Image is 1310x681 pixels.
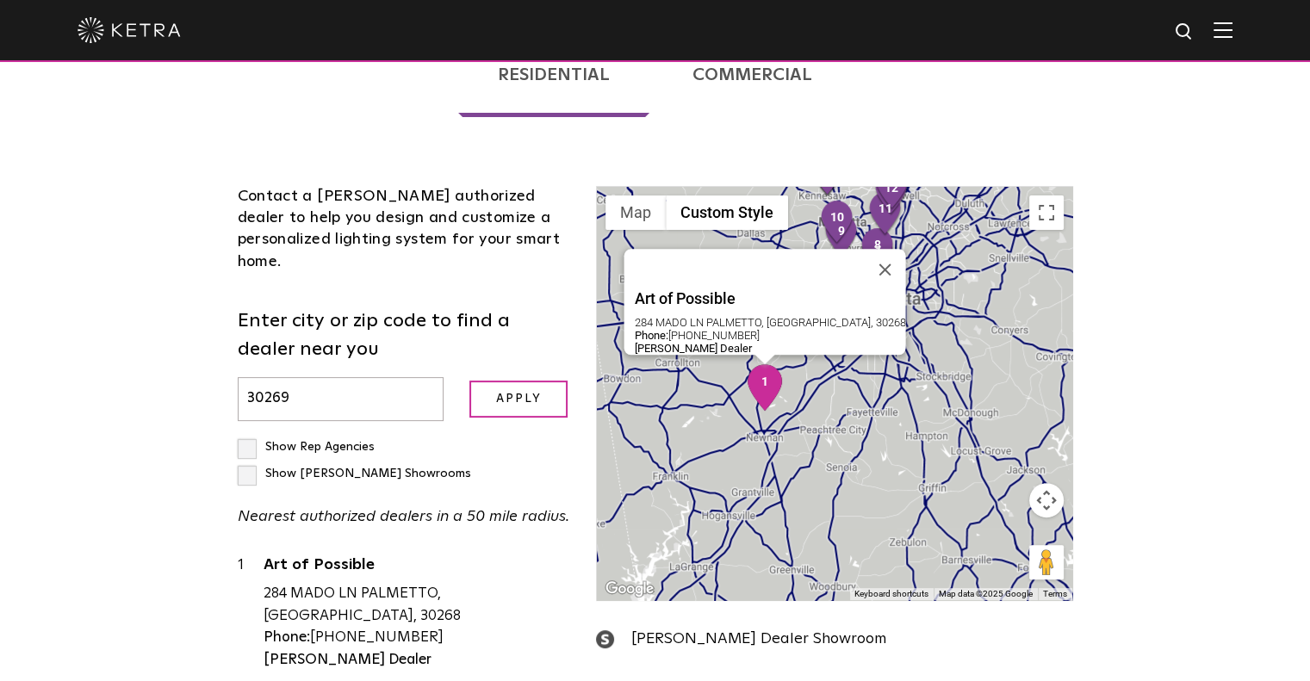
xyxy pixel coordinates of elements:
div: 11 [867,191,903,238]
div: 15 [874,165,910,212]
label: Show Rep Agencies [238,441,375,453]
strong: Phone: [264,630,310,645]
strong: [PERSON_NAME] Dealer [634,342,751,355]
div: 5 [865,245,901,292]
button: Toggle fullscreen view [1029,195,1064,230]
div: Contact a [PERSON_NAME] authorized dealer to help you design and customize a personalized lightin... [238,186,571,273]
input: Apply [469,381,568,418]
a: Commercial [654,33,852,117]
p: Nearest authorized dealers in a 50 mile radius. [238,505,571,529]
button: Map camera controls [1029,483,1064,517]
img: search icon [1174,22,1195,43]
a: Terms (opens in new tab) [1043,589,1067,598]
button: Close [864,249,905,290]
div: 12 [873,170,910,217]
div: 284 MADO LN PALMETTO, [GEOGRAPHIC_DATA], 30268 [264,583,571,627]
input: Enter city or zip code [238,377,444,421]
div: 284 MADO LN PALMETTO, [GEOGRAPHIC_DATA], 30268 [634,316,905,329]
a: Residential [458,33,649,117]
div: [PHONE_NUMBER] [634,329,905,342]
strong: Phone: [634,329,667,342]
img: ketra-logo-2019-white [78,17,181,43]
div: 1 [238,554,264,671]
label: Show [PERSON_NAME] Showrooms [238,467,471,480]
div: [PHONE_NUMBER] [264,627,571,649]
div: 10 [819,200,855,246]
a: Art of Possible [634,290,905,312]
span: Map data ©2025 Google [939,589,1033,598]
a: Open this area in Google Maps (opens a new window) [601,578,658,600]
img: showroom_icon.png [596,630,614,648]
div: [PERSON_NAME] Dealer Showroom [596,627,1072,652]
img: Google [601,578,658,600]
label: Enter city or zip code to find a dealer near you [238,307,571,364]
strong: [PERSON_NAME] Dealer [264,653,431,667]
div: 1 [747,364,783,411]
button: Drag Pegman onto the map to open Street View [1029,545,1064,579]
button: Custom Style [666,195,788,230]
img: Hamburger%20Nav.svg [1214,22,1232,38]
button: Keyboard shortcuts [854,588,928,600]
a: Art of Possible [264,557,571,579]
button: Show street map [605,195,666,230]
div: 6 [865,247,901,294]
div: 9 [823,214,860,260]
